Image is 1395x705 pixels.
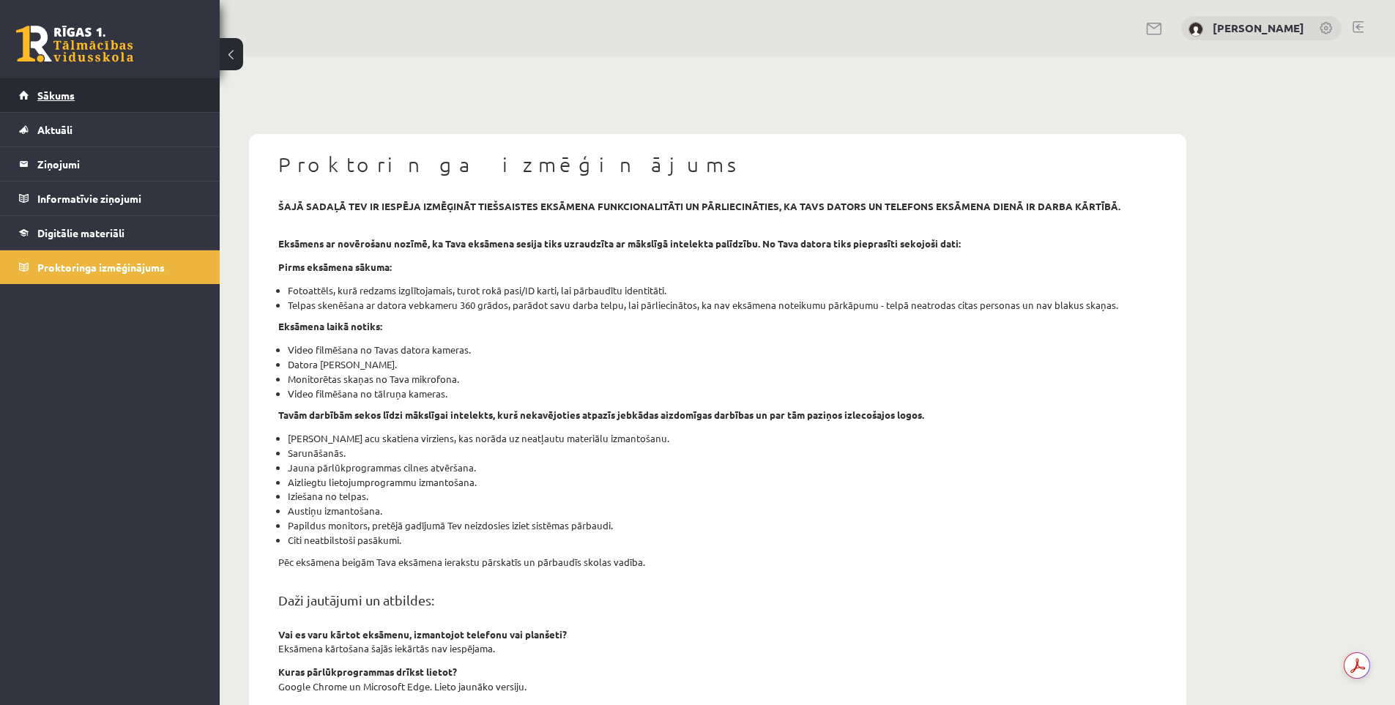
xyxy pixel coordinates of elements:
li: Aizliegtu lietojumprogrammu izmantošana. [288,475,1157,490]
p: Eksāmena kārtošana šajās iekārtās nav iespējama. [278,641,1157,656]
h2: Daži jautājumi un atbildes: [278,592,1157,608]
li: Iziešana no telpas. [288,489,1157,504]
li: Jauna pārlūkprogrammas cilnes atvēršana. [288,460,1157,475]
p: Pēc eksāmena beigām Tava eksāmena ierakstu pārskatīs un pārbaudīs skolas vadība. [278,555,1157,570]
a: Sākums [19,78,201,112]
strong: Kuras pārlūkprogrammas drīkst lietot? [278,665,457,678]
span: Proktoringa izmēģinājums [37,261,165,274]
a: Proktoringa izmēģinājums [19,250,201,284]
img: Edgars Kūla [1188,22,1203,37]
li: Fotoattēls, kurā redzams izglītojamais, turot rokā pasi/ID karti, lai pārbaudītu identitāti. [288,283,1157,298]
li: Monitorētas skaņas no Tava mikrofona. [288,372,1157,387]
span: Sākums [37,89,75,102]
a: Aktuāli [19,113,201,146]
li: Citi neatbilstoši pasākumi. [288,533,1157,548]
li: Austiņu izmantošana. [288,504,1157,518]
legend: Ziņojumi [37,147,201,181]
a: Ziņojumi [19,147,201,181]
strong: Tavām darbībām sekos līdzi mākslīgai intelekts, kurš nekavējoties atpazīs jebkādas aizdomīgas dar... [278,409,924,421]
legend: Informatīvie ziņojumi [37,182,201,215]
strong: Vai es varu kārtot eksāmenu, izmantojot telefonu vai planšeti? [278,628,567,641]
a: Informatīvie ziņojumi [19,182,201,215]
li: Telpas skenēšana ar datora vebkameru 360 grādos, parādot savu darba telpu, lai pārliecinātos, ka ... [288,298,1157,313]
li: [PERSON_NAME] acu skatiena virziens, kas norāda uz neatļautu materiālu izmantošanu. [288,431,1157,446]
li: Sarunāšanās. [288,446,1157,460]
li: Video filmēšana no tālruņa kameras. [288,387,1157,401]
strong: šajā sadaļā tev ir iespēja izmēģināt tiešsaistes eksāmena funkcionalitāti un pārliecināties, ka t... [278,200,1120,212]
a: Digitālie materiāli [19,216,201,250]
li: Video filmēšana no Tavas datora kameras. [288,343,1157,357]
a: Rīgas 1. Tālmācības vidusskola [16,26,133,62]
h1: Proktoringa izmēģinājums [278,152,1157,177]
p: Google Chrome un Microsoft Edge. Lieto jaunāko versiju. [278,679,1157,694]
li: Datora [PERSON_NAME]. [288,357,1157,372]
strong: Eksāmens ar novērošanu nozīmē, ka Tava eksāmena sesija tiks uzraudzīta ar mākslīgā intelekta palī... [278,237,961,250]
span: Aktuāli [37,123,72,136]
a: [PERSON_NAME] [1213,20,1304,35]
strong: Pirms eksāmena sākuma: [278,261,392,273]
strong: Eksāmena laikā notiks: [278,320,382,332]
li: Papildus monitors, pretējā gadījumā Tev neizdosies iziet sistēmas pārbaudi. [288,518,1157,533]
span: Digitālie materiāli [37,226,124,239]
